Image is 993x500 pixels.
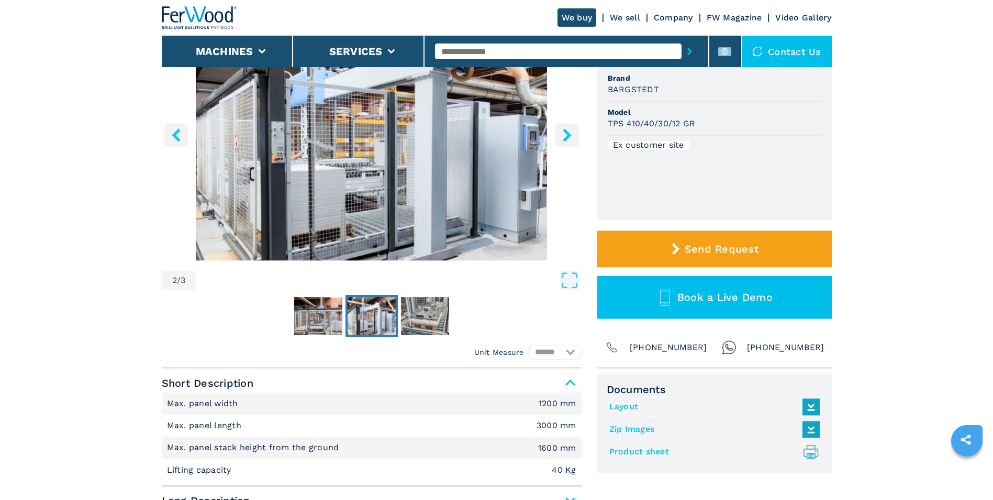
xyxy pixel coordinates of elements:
img: cfd1f944e8186784d127d3c14a2f3085 [294,297,342,335]
span: [PHONE_NUMBER] [747,340,824,355]
button: Book a Live Demo [597,276,832,319]
a: Video Gallery [775,13,831,23]
em: 1200 mm [539,399,576,408]
span: 2 [172,276,177,285]
em: 1600 mm [538,444,576,452]
span: Short Description [162,374,582,393]
nav: Thumbnail Navigation [162,295,582,337]
a: We sell [610,13,640,23]
a: Company [654,13,693,23]
span: Model [608,107,821,117]
span: 3 [181,276,185,285]
button: Go to Slide 3 [399,295,451,337]
button: Services [329,45,383,58]
p: Lifting capacity [167,464,234,476]
button: submit-button [682,39,698,63]
button: Send Request [597,231,832,267]
em: 40 Kg [552,466,576,474]
img: Phone [605,340,619,355]
iframe: Chat [949,453,985,492]
span: Documents [607,383,822,396]
a: FW Magazine [707,13,762,23]
div: Go to Slide 2 [162,6,582,260]
p: Max. panel length [167,420,244,431]
a: We buy [557,8,597,27]
em: 3000 mm [537,421,576,430]
button: Open Fullscreen [198,271,578,290]
div: Short Description [162,393,582,482]
a: Zip Images [609,421,815,438]
em: Unit Measure [474,347,524,357]
button: left-button [164,123,188,147]
p: Max. panel width [167,398,241,409]
div: Ex customer site [608,141,689,149]
h3: BARGSTEDT [608,83,659,95]
a: Product sheet [609,443,815,461]
span: [PHONE_NUMBER] [630,340,707,355]
img: 910c989ea66d240593bafaa105ea5363 [401,297,449,335]
button: Go to Slide 1 [292,295,344,337]
img: Whatsapp [722,340,737,355]
img: Panel Stacking and Offloading BARGSTEDT TPS 410/40/30/12 GR [162,6,582,260]
button: Go to Slide 2 [345,295,398,337]
img: Ferwood [162,6,237,29]
img: Contact us [752,46,763,57]
button: right-button [555,123,579,147]
div: Contact us [742,36,832,67]
a: sharethis [953,427,979,453]
span: Brand [608,73,821,83]
p: Max. panel stack height from the ground [167,442,342,453]
span: Send Request [685,243,758,255]
span: Book a Live Demo [677,291,773,303]
a: Layout [609,398,815,416]
h3: TPS 410/40/30/12 GR [608,117,696,129]
span: / [177,276,181,285]
img: bc08660e09afb2a67aa861016a65c589 [348,297,396,335]
button: Machines [196,45,253,58]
